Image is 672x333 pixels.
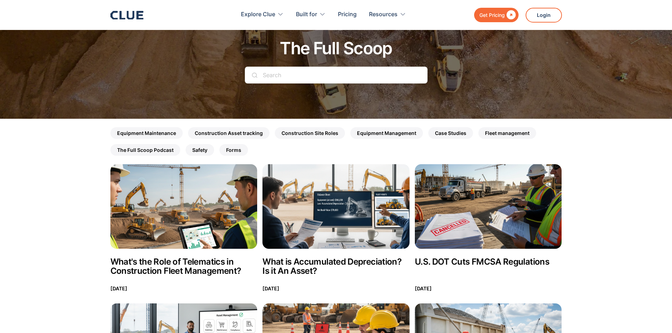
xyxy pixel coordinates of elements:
p: [DATE] [415,284,432,293]
div: Get Pricing [479,11,505,19]
a: Case Studies [428,127,473,139]
div: Built for [296,4,317,26]
a: Login [526,8,562,23]
a: Get Pricing [474,8,519,22]
img: search icon [252,72,258,78]
a: What's the Role of Telematics in Construction Fleet Management?What's the Role of Telematics in C... [110,164,258,293]
div: Resources [369,4,398,26]
iframe: Chat Widget [545,234,672,333]
a: Pricing [338,4,357,26]
form: Search [245,67,428,91]
a: What is Accumulated Depreciation? Is it An Asset?What is Accumulated Depreciation? Is it An Asset... [262,164,410,293]
img: What is Accumulated Depreciation? Is it An Asset? [262,164,410,249]
img: U.S. DOT Cuts FMCSA Regulations [415,164,562,249]
h2: What is Accumulated Depreciation? Is it An Asset? [262,257,410,276]
p: [DATE] [262,284,279,293]
p: [DATE] [110,284,127,293]
a: Equipment Maintenance [110,127,183,139]
iframe: profile [3,10,110,64]
h2: U.S. DOT Cuts FMCSA Regulations [415,257,549,266]
a: U.S. DOT Cuts FMCSA RegulationsU.S. DOT Cuts FMCSA Regulations[DATE] [415,164,562,293]
input: Search [245,67,428,84]
img: What's the Role of Telematics in Construction Fleet Management? [110,164,258,249]
h1: The Full Scoop [280,39,392,58]
a: Fleet management [478,127,536,139]
div: Built for [296,4,326,26]
div: Resources [369,4,406,26]
div:  [505,11,516,19]
a: Construction Asset tracking [188,127,270,139]
h2: What's the Role of Telematics in Construction Fleet Management? [110,257,258,276]
div: Explore Clue [241,4,284,26]
a: Construction Site Roles [275,127,345,139]
a: Safety [186,144,214,156]
div: Explore Clue [241,4,275,26]
a: Forms [219,144,248,156]
a: Equipment Management [350,127,423,139]
a: The Full Scoop Podcast [110,144,180,156]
